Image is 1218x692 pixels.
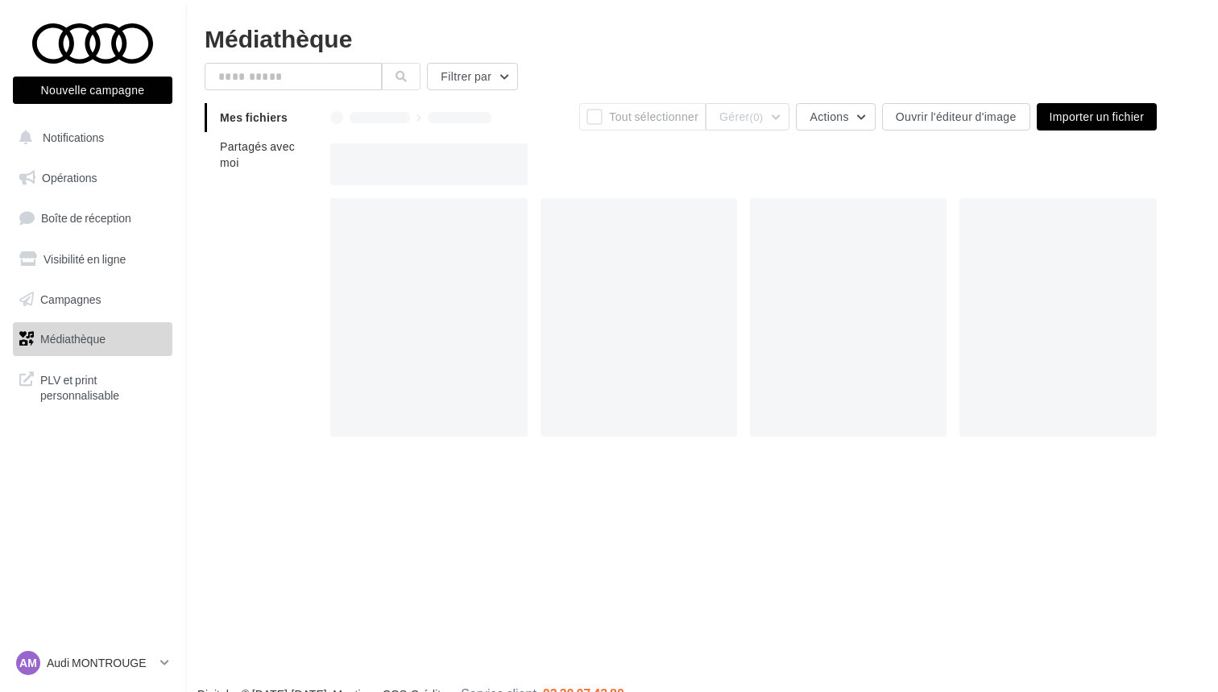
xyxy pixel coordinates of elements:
[40,292,101,305] span: Campagnes
[10,322,176,356] a: Médiathèque
[10,121,169,155] button: Notifications
[40,332,106,346] span: Médiathèque
[579,103,706,131] button: Tout sélectionner
[205,26,1199,50] div: Médiathèque
[41,211,131,225] span: Boîte de réception
[10,283,176,317] a: Campagnes
[43,131,104,144] span: Notifications
[427,63,518,90] button: Filtrer par
[796,103,875,131] button: Actions
[40,369,166,404] span: PLV et print personnalisable
[220,110,288,124] span: Mes fichiers
[19,655,37,671] span: AM
[10,242,176,276] a: Visibilité en ligne
[882,103,1030,131] button: Ouvrir l'éditeur d'image
[10,363,176,410] a: PLV et print personnalisable
[220,139,295,169] span: Partagés avec moi
[706,103,789,131] button: Gérer(0)
[750,110,764,123] span: (0)
[1037,103,1158,131] button: Importer un fichier
[13,648,172,678] a: AM Audi MONTROUGE
[1050,110,1145,123] span: Importer un fichier
[47,655,154,671] p: Audi MONTROUGE
[10,201,176,235] a: Boîte de réception
[13,77,172,104] button: Nouvelle campagne
[43,252,126,266] span: Visibilité en ligne
[42,171,97,184] span: Opérations
[810,110,848,123] span: Actions
[10,161,176,195] a: Opérations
